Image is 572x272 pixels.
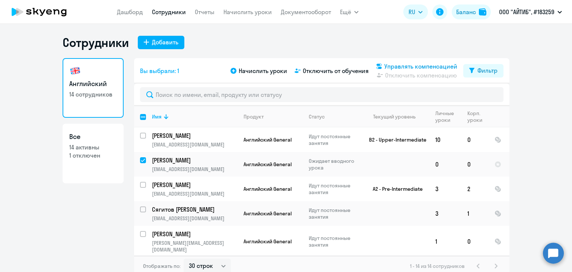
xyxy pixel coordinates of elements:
[244,113,264,120] div: Продукт
[244,238,292,245] span: Английский General
[461,201,489,226] td: 1
[429,201,461,226] td: 3
[152,113,237,120] div: Имя
[309,158,360,171] p: Ожидает вводного урока
[360,127,429,152] td: B2 - Upper-Intermediate
[499,7,554,16] p: ООО "АЙТИБ", #183259
[410,263,465,269] span: 1 - 14 из 14 сотрудников
[463,64,503,78] button: Фильтр
[152,132,237,140] a: [PERSON_NAME]
[244,136,292,143] span: Английский General
[152,8,186,16] a: Сотрудники
[63,124,124,183] a: Все14 активны1 отключен
[309,113,360,120] div: Статус
[429,226,461,257] td: 1
[467,110,483,123] div: Корп. уроки
[152,205,236,214] p: Сягитов [PERSON_NAME]
[360,177,429,201] td: A2 - Pre-Intermediate
[461,226,489,257] td: 0
[117,8,143,16] a: Дашборд
[239,66,287,75] span: Начислить уроки
[152,38,178,47] div: Добавить
[69,79,117,89] h3: Английский
[143,263,181,269] span: Отображать по:
[467,110,488,123] div: Корп. уроки
[309,235,360,248] p: Идут постоянные занятия
[403,4,428,19] button: RU
[152,166,237,173] p: [EMAIL_ADDRESS][DOMAIN_NAME]
[477,66,498,75] div: Фильтр
[340,7,351,16] span: Ещё
[435,110,456,123] div: Личные уроки
[461,177,489,201] td: 2
[435,110,461,123] div: Личные уроки
[244,186,292,192] span: Английский General
[152,113,162,120] div: Имя
[152,132,236,140] p: [PERSON_NAME]
[495,3,566,21] button: ООО "АЙТИБ", #183259
[152,156,236,164] p: [PERSON_NAME]
[384,62,457,71] span: Управлять компенсацией
[152,215,237,222] p: [EMAIL_ADDRESS][DOMAIN_NAME]
[409,7,415,16] span: RU
[244,113,302,120] div: Продукт
[152,181,237,189] a: [PERSON_NAME]
[479,8,486,16] img: balance
[340,4,359,19] button: Ещё
[309,207,360,220] p: Идут постоянные занятия
[152,230,237,238] a: [PERSON_NAME]
[309,182,360,196] p: Идут постоянные занятия
[223,8,272,16] a: Начислить уроки
[69,65,81,77] img: english
[373,113,416,120] div: Текущий уровень
[195,8,214,16] a: Отчеты
[63,58,124,118] a: Английский14 сотрудников
[366,113,429,120] div: Текущий уровень
[63,35,129,50] h1: Сотрудники
[152,190,237,197] p: [EMAIL_ADDRESS][DOMAIN_NAME]
[309,113,325,120] div: Статус
[244,161,292,168] span: Английский General
[461,152,489,177] td: 0
[69,151,117,159] p: 1 отключен
[69,132,117,142] h3: Все
[452,4,491,19] button: Балансbalance
[152,230,236,238] p: [PERSON_NAME]
[461,127,489,152] td: 0
[152,240,237,253] p: [PERSON_NAME][EMAIL_ADDRESS][DOMAIN_NAME]
[429,152,461,177] td: 0
[429,127,461,152] td: 10
[69,90,117,98] p: 14 сотрудников
[244,210,292,217] span: Английский General
[456,7,476,16] div: Баланс
[303,66,369,75] span: Отключить от обучения
[152,181,236,189] p: [PERSON_NAME]
[152,205,237,214] a: Сягитов [PERSON_NAME]
[138,36,184,49] button: Добавить
[309,133,360,146] p: Идут постоянные занятия
[69,143,117,151] p: 14 активны
[152,156,237,164] a: [PERSON_NAME]
[140,66,179,75] span: Вы выбрали: 1
[140,87,503,102] input: Поиск по имени, email, продукту или статусу
[429,177,461,201] td: 3
[152,141,237,148] p: [EMAIL_ADDRESS][DOMAIN_NAME]
[281,8,331,16] a: Документооборот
